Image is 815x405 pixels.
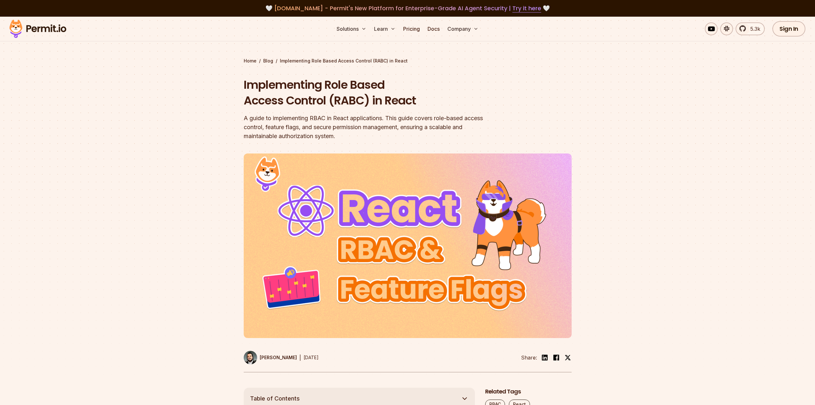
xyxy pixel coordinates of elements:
[512,4,541,12] a: Try it here
[746,25,760,33] span: 5.3k
[445,22,481,35] button: Company
[274,4,541,12] span: [DOMAIN_NAME] - Permit's New Platform for Enterprise-Grade AI Agent Security |
[541,354,549,361] img: linkedin
[6,18,69,40] img: Permit logo
[263,58,273,64] a: Blog
[485,388,572,396] h2: Related Tags
[401,22,422,35] a: Pricing
[15,4,800,13] div: 🤍 🤍
[244,77,490,109] h1: Implementing Role Based Access Control (RABC) in React
[304,355,319,360] time: [DATE]
[244,58,572,64] div: / /
[260,354,297,361] p: [PERSON_NAME]
[736,22,765,35] a: 5.3k
[334,22,369,35] button: Solutions
[244,58,257,64] a: Home
[371,22,398,35] button: Learn
[521,354,537,361] li: Share:
[565,354,571,361] img: twitter
[250,394,300,403] span: Table of Contents
[244,114,490,141] div: A guide to implementing RBAC in React applications. This guide covers role-based access control, ...
[244,351,297,364] a: [PERSON_NAME]
[552,354,560,361] img: facebook
[772,21,805,37] a: Sign In
[425,22,442,35] a: Docs
[299,354,301,361] div: |
[244,351,257,364] img: Gabriel L. Manor
[244,153,572,338] img: Implementing Role Based Access Control (RABC) in React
